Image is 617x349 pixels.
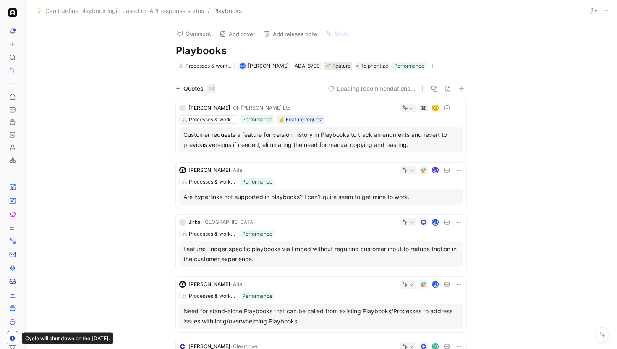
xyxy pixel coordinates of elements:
div: To prioritize [355,62,390,70]
img: avatar [433,220,438,225]
div: 🌱Feature [324,62,352,70]
div: Feature: Trigger specific playbooks via Embed without requiring customer input to reduce friction... [183,244,459,264]
div: ADA-6790 [295,62,320,70]
img: Ada [8,8,17,17]
div: J [433,282,438,287]
span: Playbooks [213,6,242,16]
h1: Playbooks [176,44,466,58]
button: Loading recommendations... [328,84,416,94]
div: Need for stand-alone Playbooks that can be called from existing Playbooks/Processes to address is... [183,306,459,326]
div: E [433,105,438,111]
div: Performance [242,178,272,186]
div: Processes & workflows [189,178,236,186]
div: Quotes10 [173,84,220,94]
div: Cycle will shut down on the [DATE]. [22,333,113,344]
span: · [GEOGRAPHIC_DATA] [201,219,255,225]
img: avatar [433,168,438,173]
div: 10 [207,84,216,93]
div: Customer requests a feature for version history in Playbooks to track amendments and revert to pr... [183,130,459,150]
img: 🌱 [326,63,331,68]
div: Processes & workflows [189,292,236,300]
div: ☝️ Feature request [278,115,323,124]
div: Feature [326,62,350,70]
img: 💡 [36,8,42,14]
button: Write [322,28,353,39]
span: [PERSON_NAME] [188,281,230,287]
button: Add cover [216,28,259,40]
div: Performance [242,115,272,124]
img: logo [179,167,186,173]
span: · Oh [PERSON_NAME] Ltd [230,105,290,111]
div: Performance [242,292,272,300]
div: Quotes [183,84,216,94]
button: Ada [7,7,18,18]
button: 💡Can't define playbook logic based on API response status [34,6,206,16]
div: Processes & workflows [189,115,236,124]
span: / [208,6,210,16]
span: To prioritize [361,62,388,70]
div: J [179,105,186,111]
span: [PERSON_NAME] [188,167,230,173]
div: M [240,64,245,68]
div: Are hyperlinks not supported in playbooks? I can’t quite seem to get mine to work. [183,192,459,202]
img: logo [179,281,186,288]
span: · Ada [230,281,242,287]
span: [PERSON_NAME] [248,63,289,69]
div: J [179,219,186,226]
span: [PERSON_NAME] [188,105,230,111]
div: Performance [242,230,272,238]
div: Processes & workflows [189,230,236,238]
button: Add release note [260,28,321,40]
span: · Ada [230,167,242,173]
div: Processes & workflows [186,62,233,70]
div: Performance [394,62,424,70]
button: Comment [173,28,215,39]
span: Write [335,30,349,37]
span: Can't define playbook logic based on API response status [45,6,204,16]
span: Jirka [188,219,201,225]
